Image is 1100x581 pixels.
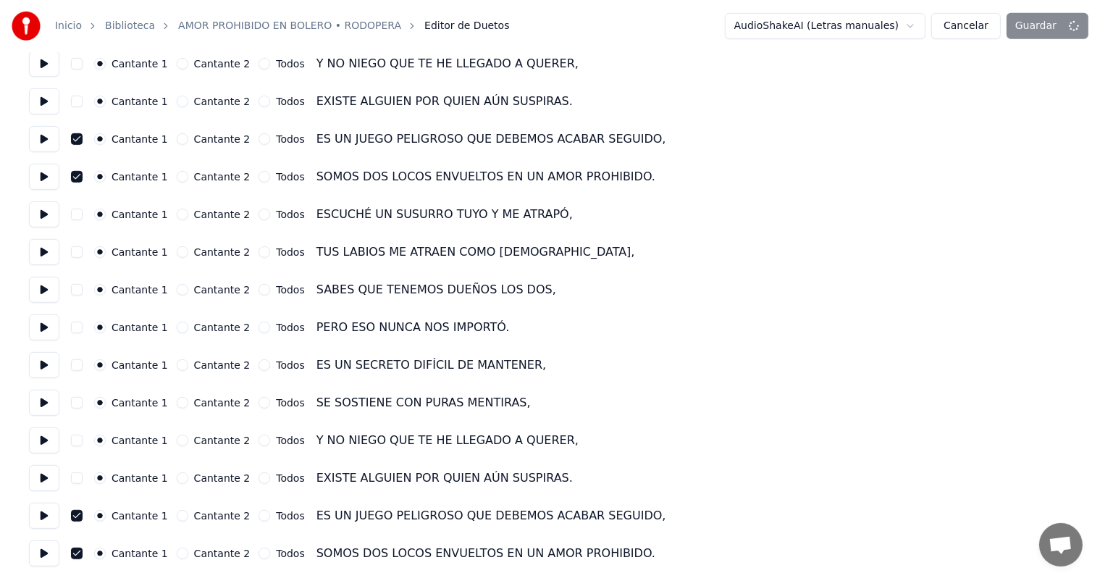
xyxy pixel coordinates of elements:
label: Cantante 1 [112,473,168,483]
label: Cantante 2 [194,548,251,559]
label: Cantante 2 [194,398,251,408]
label: Cantante 2 [194,435,251,446]
label: Cantante 2 [194,285,251,295]
label: Cantante 1 [112,435,168,446]
label: Todos [276,96,304,106]
label: Todos [276,435,304,446]
label: Todos [276,398,304,408]
label: Todos [276,322,304,333]
div: ES UN JUEGO PELIGROSO QUE DEBEMOS ACABAR SEGUIDO, [316,130,666,148]
label: Cantante 2 [194,209,251,220]
label: Cantante 1 [112,247,168,257]
label: Cantante 1 [112,59,168,69]
label: Cantante 1 [112,96,168,106]
div: Y NO NIEGO QUE TE HE LLEGADO A QUERER, [316,432,579,449]
label: Todos [276,59,304,69]
div: ESCUCHÉ UN SUSURRO TUYO Y ME ATRAPÓ, [316,206,573,223]
label: Cantante 1 [112,398,168,408]
div: TUS LABIOS ME ATRAEN COMO [DEMOGRAPHIC_DATA], [316,243,635,261]
label: Todos [276,209,304,220]
label: Cantante 1 [112,172,168,182]
label: Cantante 1 [112,322,168,333]
label: Todos [276,134,304,144]
a: Biblioteca [105,19,155,33]
label: Cantante 2 [194,59,251,69]
label: Cantante 2 [194,247,251,257]
nav: breadcrumb [55,19,510,33]
label: Todos [276,247,304,257]
a: Inicio [55,19,82,33]
label: Cantante 1 [112,511,168,521]
label: Cantante 1 [112,134,168,144]
label: Todos [276,285,304,295]
label: Cantante 1 [112,209,168,220]
div: EXISTE ALGUIEN POR QUIEN AÚN SUSPIRAS. [316,93,573,110]
label: Cantante 2 [194,473,251,483]
label: Cantante 2 [194,360,251,370]
div: SOMOS DOS LOCOS ENVUELTOS EN UN AMOR PROHIBIDO. [316,545,655,562]
div: ES UN SECRETO DIFÍCIL DE MANTENER, [316,356,546,374]
div: ES UN JUEGO PELIGROSO QUE DEBEMOS ACABAR SEGUIDO, [316,507,666,524]
label: Cantante 2 [194,134,251,144]
label: Cantante 1 [112,360,168,370]
label: Cantante 1 [112,285,168,295]
div: PERO ESO NUNCA NOS IMPORTÓ. [316,319,510,336]
div: EXISTE ALGUIEN POR QUIEN AÚN SUSPIRAS. [316,469,573,487]
label: Cantante 2 [194,172,251,182]
img: youka [12,12,41,41]
div: SOMOS DOS LOCOS ENVUELTOS EN UN AMOR PROHIBIDO. [316,168,655,185]
label: Cantante 1 [112,548,168,559]
label: Cantante 2 [194,322,251,333]
span: Editor de Duetos [424,19,509,33]
label: Todos [276,473,304,483]
label: Cantante 2 [194,96,251,106]
label: Todos [276,511,304,521]
label: Cantante 2 [194,511,251,521]
a: AMOR PROHIBIDO EN BOLERO • RODOPERA [178,19,401,33]
div: SE SOSTIENE CON PURAS MENTIRAS, [316,394,531,411]
label: Todos [276,360,304,370]
div: Y NO NIEGO QUE TE HE LLEGADO A QUERER, [316,55,579,72]
div: SABES QUE TENEMOS DUEÑOS LOS DOS, [316,281,556,298]
label: Todos [276,172,304,182]
button: Cancelar [931,13,1001,39]
div: Chat abierto [1039,523,1083,567]
label: Todos [276,548,304,559]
